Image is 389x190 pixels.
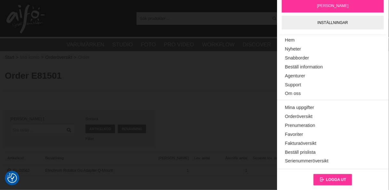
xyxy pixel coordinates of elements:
a: Support [285,80,381,89]
a: Serienummeröversikt [285,157,381,166]
a: Artikelkod [85,124,115,133]
a: Beställ prislista [285,148,381,157]
span: Senaste lev. datum [250,152,287,165]
a: EL-26562 [7,168,29,173]
a: Logga ut [314,174,353,186]
div: [PERSON_NAME] [10,116,75,122]
button: Samtyckesinställningar [7,172,17,184]
span: > [41,54,44,61]
h1: Order E81501 [5,70,384,82]
a: Filtrera [63,124,75,136]
a: Workflow [202,41,235,49]
span: Sortera [85,116,149,122]
a: Om oss [285,89,381,98]
span: Lev. antal [192,152,213,165]
a: Inställningar [282,16,384,29]
input: Sök rader ... [10,124,75,136]
a: Benämning [43,152,143,165]
a: Studio [112,41,133,49]
a: Orderöversikt [45,54,72,61]
a: Beställ information [285,63,381,72]
a: Favoriter [285,130,381,139]
a: Hem [285,36,381,45]
a: Varumärken [67,41,105,49]
span: Elinchrom Rotalux Go Adapter Q-Mount [43,165,143,177]
a: Nyheter [285,45,381,54]
img: logo.png [6,5,45,34]
a: Pro Video [164,41,194,49]
span: Order [78,54,90,61]
a: Fakturaöversikt [285,139,381,148]
a: Discover [243,41,271,49]
span: 1 [43,116,45,122]
a: Snabborder [285,54,381,63]
input: Sök produkter ... [137,13,269,23]
span: > [74,54,76,61]
a: Prenumeration [285,121,381,130]
a: Agenturer [285,72,381,81]
img: Revisit consent button [7,173,17,183]
a: Benämning [118,124,146,133]
span: Logga ut [326,178,346,182]
a: Start [5,54,14,61]
span: [PERSON_NAME] [317,3,349,9]
a: Mina uppgifter [285,103,381,112]
div: Filter [85,136,149,142]
span: Återstår antal [213,152,250,165]
span: 1 [213,165,250,177]
span: [PERSON_NAME] [143,152,192,165]
span: > [16,54,19,61]
a: Artikelkod [5,152,43,165]
a: Foto [141,41,156,49]
a: Orderöversikt [285,112,381,121]
span: 1 [143,165,192,177]
span: Mitt konto [20,54,40,61]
